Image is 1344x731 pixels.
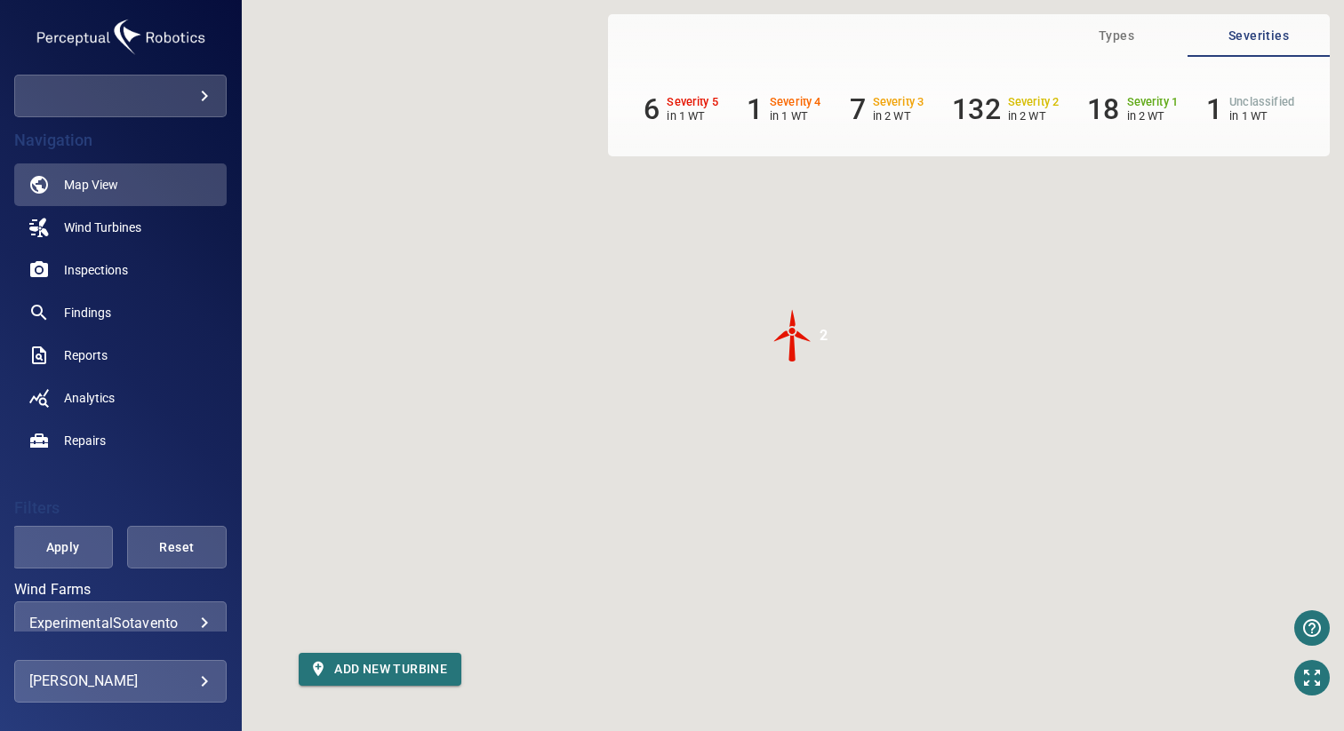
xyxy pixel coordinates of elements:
li: Severity 1 [1087,92,1178,126]
div: 2 [820,309,828,362]
h4: Filters [14,499,227,517]
p: in 2 WT [1008,109,1060,123]
p: in 1 WT [667,109,718,123]
div: ExperimentalSotavento [29,615,212,632]
p: in 2 WT [873,109,924,123]
span: Repairs [64,432,106,449]
span: Reports [64,346,108,364]
a: windturbines noActive [14,206,227,249]
a: reports noActive [14,334,227,377]
p: in 2 WT [1127,109,1179,123]
h6: 1 [1206,92,1222,126]
span: Reset [149,536,204,559]
h6: Severity 5 [667,96,718,108]
span: Add new turbine [313,658,447,680]
gmp-advanced-marker: 2 [766,309,820,365]
span: Map View [64,176,118,194]
p: in 1 WT [770,109,821,123]
h6: 132 [952,92,1000,126]
h6: 7 [850,92,866,126]
a: repairs noActive [14,419,227,462]
h6: 1 [747,92,763,126]
h6: 6 [644,92,660,126]
span: Types [1056,25,1177,47]
li: Severity 2 [952,92,1059,126]
label: Wind Farms [14,583,227,597]
li: Severity Unclassified [1206,92,1294,126]
h6: Severity 4 [770,96,821,108]
button: Add new turbine [299,653,461,686]
div: Wind Farms [14,601,227,644]
h6: Severity 2 [1008,96,1060,108]
button: Apply [12,526,112,568]
a: analytics noActive [14,377,227,419]
li: Severity 4 [747,92,821,126]
span: Analytics [64,389,115,407]
div: demo [14,75,227,117]
h6: Severity 1 [1127,96,1179,108]
h4: Navigation [14,131,227,149]
img: windFarmIconCat5.svg [766,309,820,362]
img: demo-logo [32,14,210,60]
span: Findings [64,304,111,322]
a: inspections noActive [14,249,227,291]
a: findings noActive [14,291,227,334]
p: in 1 WT [1229,109,1294,123]
h6: Unclassified [1229,96,1294,108]
span: Wind Turbines [64,219,141,236]
div: [PERSON_NAME] [29,667,212,695]
span: Severities [1198,25,1319,47]
span: Inspections [64,261,128,279]
li: Severity 5 [644,92,718,126]
button: Reset [127,526,227,568]
span: Apply [35,536,90,559]
h6: Severity 3 [873,96,924,108]
li: Severity 3 [850,92,924,126]
a: map active [14,163,227,206]
h6: 18 [1087,92,1119,126]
